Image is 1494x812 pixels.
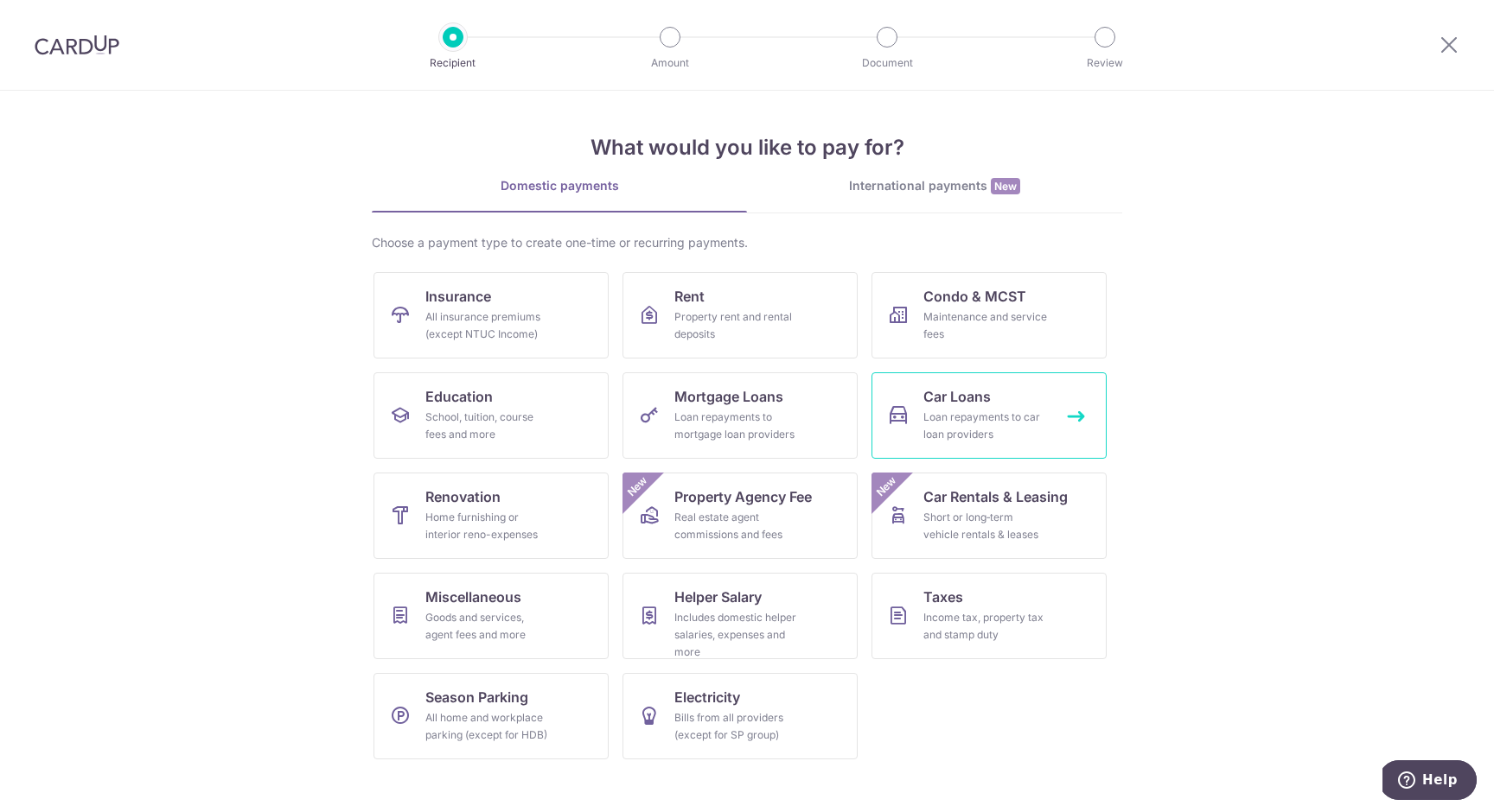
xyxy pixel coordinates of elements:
a: Season ParkingAll home and workplace parking (except for HDB) [373,673,609,759]
h4: What would you like to pay for? [372,132,1122,163]
span: Taxes [923,587,963,607]
span: Car Loans [923,386,991,407]
span: Renovation [425,486,501,507]
span: Insurance [425,286,491,307]
div: All home and workplace parking (except for HDB) [425,709,550,744]
span: Help [40,12,75,28]
div: Includes domestic helper salaries, expenses and more [674,609,799,661]
a: Property Agency FeeReal estate agent commissions and feesNew [622,473,858,559]
div: Choose a payment type to create one-time or recurring payments. [372,234,1122,251]
a: RenovationHome furnishing or interior reno-expenses [373,473,609,559]
a: Mortgage LoansLoan repayments to mortgage loan providers [622,372,858,459]
div: Property rent and rental deposits [674,308,799,343]
span: Car Rentals & Leasing [923,486,1068,507]
div: Home furnishing or interior reno-expenses [425,509,550,543]
div: School, tuition, course fees and more [425,409,550,443]
span: Education [425,386,493,407]
a: MiscellaneousGoods and services, agent fees and more [373,573,609,659]
span: New [872,473,901,501]
p: Review [1041,54,1169,72]
span: Condo & MCST [923,286,1026,307]
a: RentProperty rent and rental deposits [622,272,858,358]
span: Property Agency Fee [674,486,812,507]
p: Document [823,54,951,72]
div: Real estate agent commissions and fees [674,509,799,543]
span: Electricity [674,687,740,707]
div: Goods and services, agent fees and more [425,609,550,644]
a: Helper SalaryIncludes domestic helper salaries, expenses and more [622,573,858,659]
div: International payments [747,177,1122,195]
a: EducationSchool, tuition, course fees and more [373,372,609,459]
div: All insurance premiums (except NTUC Income) [425,308,550,343]
div: Maintenance and service fees [923,308,1048,343]
span: Helper Salary [674,587,762,607]
div: Short or long‑term vehicle rentals & leases [923,509,1048,543]
span: Mortgage Loans [674,386,783,407]
div: Loan repayments to car loan providers [923,409,1048,443]
a: TaxesIncome tax, property tax and stamp duty [871,573,1107,659]
div: Domestic payments [372,177,747,194]
div: Income tax, property tax and stamp duty [923,609,1048,644]
p: Recipient [389,54,517,72]
a: Car Rentals & LeasingShort or long‑term vehicle rentals & leasesNew [871,473,1107,559]
div: Loan repayments to mortgage loan providers [674,409,799,443]
span: New [623,473,652,501]
span: New [991,178,1020,194]
span: Season Parking [425,687,528,707]
span: Rent [674,286,705,307]
a: ElectricityBills from all providers (except for SP group) [622,673,858,759]
a: Condo & MCSTMaintenance and service fees [871,272,1107,358]
div: Bills from all providers (except for SP group) [674,709,799,744]
a: Car LoansLoan repayments to car loan providers [871,372,1107,459]
iframe: Opens a widget where you can find more information [1382,760,1477,803]
a: InsuranceAll insurance premiums (except NTUC Income) [373,272,609,358]
img: CardUp [35,35,119,55]
span: Miscellaneous [425,587,521,607]
p: Amount [606,54,734,72]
